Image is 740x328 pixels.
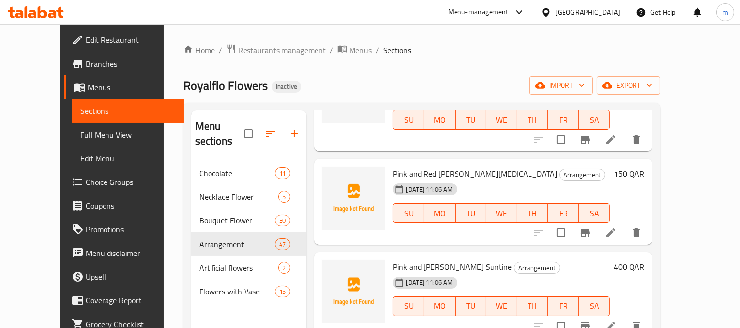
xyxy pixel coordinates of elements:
span: MO [428,299,452,313]
span: Restaurants management [238,44,326,56]
span: 2 [279,263,290,273]
span: Necklace Flower [199,191,279,203]
button: SA [579,110,610,130]
a: Edit menu item [605,134,617,146]
a: Home [183,44,215,56]
span: Coupons [86,200,176,212]
span: Coverage Report [86,294,176,306]
span: SA [583,206,606,220]
span: SU [397,113,421,127]
h2: Menu sections [195,119,245,148]
div: Artificial flowers2 [191,256,307,280]
span: export [604,79,652,92]
button: FR [548,110,579,130]
a: Branches [64,52,184,75]
span: Inactive [272,82,301,91]
span: Edit Menu [80,152,176,164]
div: Arrangement [514,262,560,274]
span: TU [459,113,483,127]
span: WE [490,206,513,220]
span: Bouquet Flower [199,215,275,226]
button: SU [393,110,424,130]
span: FR [552,113,575,127]
a: Coupons [64,194,184,218]
button: TH [517,110,548,130]
nav: breadcrumb [183,44,660,57]
button: delete [625,221,648,245]
button: export [597,76,660,95]
span: Menu disclaimer [86,247,176,259]
div: [GEOGRAPHIC_DATA] [555,7,620,18]
span: SU [397,206,421,220]
span: Pink and Red [PERSON_NAME][MEDICAL_DATA] [393,166,557,181]
span: MO [428,206,452,220]
span: MO [428,113,452,127]
button: SA [579,203,610,223]
div: Bouquet Flower30 [191,209,307,232]
button: import [529,76,593,95]
span: TH [521,113,544,127]
span: TH [521,299,544,313]
span: Chocolate [199,167,275,179]
span: Sections [383,44,411,56]
button: WE [486,296,517,316]
span: 15 [275,287,290,296]
a: Menus [64,75,184,99]
button: MO [424,296,456,316]
li: / [376,44,379,56]
span: 5 [279,192,290,202]
a: Edit Menu [72,146,184,170]
div: Flowers with Vase [199,286,275,297]
button: Branch-specific-item [573,221,597,245]
span: [DATE] 11:06 AM [402,185,457,194]
span: Arrangement [514,262,560,274]
button: FR [548,296,579,316]
span: FR [552,299,575,313]
span: 30 [275,216,290,225]
a: Edit Restaurant [64,28,184,52]
a: Upsell [64,265,184,289]
span: Full Menu View [80,129,176,141]
button: SU [393,296,424,316]
span: Royalflo Flowers [183,74,268,97]
button: delete [625,128,648,151]
li: / [330,44,333,56]
span: Select to update [551,129,571,150]
div: Necklace Flower5 [191,185,307,209]
span: Select all sections [238,123,259,144]
button: TU [456,296,487,316]
span: Sort sections [259,122,282,146]
h6: 400 QAR [614,260,644,274]
span: Arrangement [560,169,605,181]
span: m [722,7,728,18]
div: Flowers with Vase15 [191,280,307,303]
button: TH [517,296,548,316]
span: Pink and [PERSON_NAME] Suntine [393,259,512,274]
button: MO [424,110,456,130]
div: Inactive [272,81,301,93]
button: TH [517,203,548,223]
div: Chocolate11 [191,161,307,185]
a: Restaurants management [226,44,326,57]
a: Full Menu View [72,123,184,146]
button: FR [548,203,579,223]
span: SA [583,113,606,127]
a: Menu disclaimer [64,241,184,265]
a: Menus [337,44,372,57]
a: Coverage Report [64,289,184,312]
span: Choice Groups [86,176,176,188]
span: [DATE] 11:06 AM [402,278,457,287]
span: TU [459,206,483,220]
li: / [219,44,222,56]
div: Menu-management [448,6,509,18]
div: Arrangement [199,238,275,250]
button: WE [486,110,517,130]
span: WE [490,113,513,127]
span: TH [521,206,544,220]
span: Menus [88,81,176,93]
span: Edit Restaurant [86,34,176,46]
span: Promotions [86,223,176,235]
div: items [278,262,290,274]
